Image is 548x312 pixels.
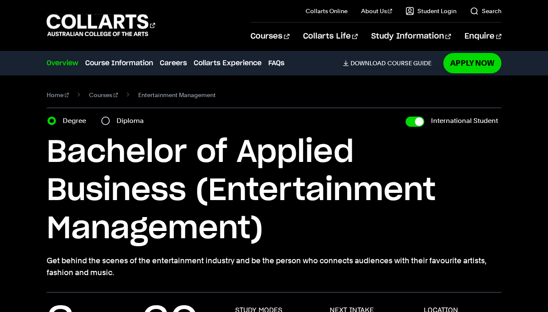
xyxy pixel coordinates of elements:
a: Course Information [85,58,153,68]
a: Collarts Life [303,22,358,50]
a: Collarts Online [306,7,348,15]
span: Entertainment Management [138,89,216,101]
a: Enquire [465,22,501,50]
a: Courses [89,89,118,101]
a: FAQs [268,58,284,68]
a: About Us [361,7,392,15]
span: Download [350,59,386,67]
a: Home [47,89,69,101]
h1: Bachelor of Applied Business (Entertainment Management) [47,134,501,248]
a: Overview [47,58,78,68]
label: Diploma [117,115,149,127]
a: Courses [250,22,289,50]
a: Study Information [371,22,451,50]
a: Careers [160,58,187,68]
div: Go to homepage [47,13,155,37]
a: Student Login [406,7,456,15]
a: DownloadCourse Guide [343,59,438,67]
a: Search [470,7,501,15]
label: Degree [63,115,91,127]
a: Apply Now [443,53,501,73]
a: Collarts Experience [194,58,261,68]
label: International Student [431,115,498,127]
p: Get behind the scenes of the entertainment industry and be the person who connects audiences with... [47,255,501,279]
